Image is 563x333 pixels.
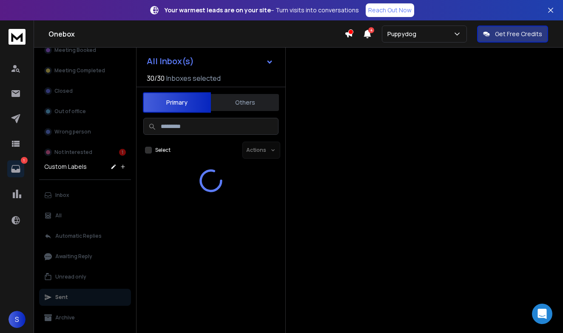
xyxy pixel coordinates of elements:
img: logo [9,29,26,45]
button: All Inbox(s) [140,53,280,70]
p: Puppydog [387,30,420,38]
button: S [9,311,26,328]
div: Open Intercom Messenger [532,304,552,324]
a: Reach Out Now [366,3,414,17]
p: – Turn visits into conversations [165,6,359,14]
p: Reach Out Now [368,6,412,14]
h3: Custom Labels [44,162,87,171]
button: Others [211,93,279,112]
p: Get Free Credits [495,30,542,38]
h3: Inboxes selected [166,73,221,83]
h1: All Inbox(s) [147,57,194,65]
button: Primary [143,92,211,113]
span: 4 [368,27,374,33]
button: Get Free Credits [477,26,548,43]
strong: Your warmest leads are on your site [165,6,271,14]
a: 1 [7,160,24,177]
span: 30 / 30 [147,73,165,83]
p: 1 [21,157,28,164]
label: Select [155,147,171,154]
h1: Onebox [48,29,344,39]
